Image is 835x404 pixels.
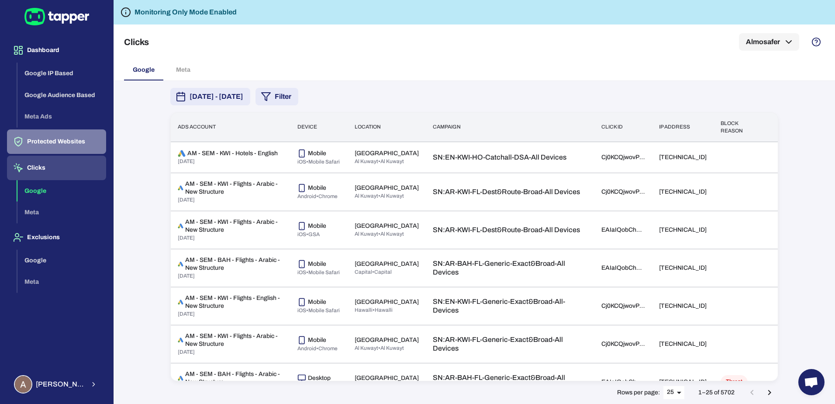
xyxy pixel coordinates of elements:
h5: Clicks [124,37,149,47]
img: Ahmed Sobih [15,376,31,393]
span: Android • Chrome [297,345,338,352]
button: Protected Websites [7,129,106,154]
span: [DATE] [178,273,195,279]
th: IP address [652,113,714,142]
td: [TECHNICAL_ID] [652,173,714,211]
p: Mobile [308,298,326,306]
span: Capital • Capital [355,269,392,275]
p: AM - SEM - KWI - Flights - Arabic - New Structure [185,332,283,348]
span: iOS • Mobile Safari [297,159,340,165]
p: SN:AR-KWI-FL-Dest&Route-Broad-All Devices [433,226,587,234]
th: Block reason [714,113,764,142]
span: [DATE] [178,197,195,203]
p: [GEOGRAPHIC_DATA] [355,222,419,230]
span: Al Kuwayt • Al Kuwayt [355,158,404,164]
button: Google IP Based [17,63,106,84]
div: EAIaIQobChMIjqSU8O2EkAMVe6-DBx1-3jFHEAAYASAAEgIg-fD_BwE [601,264,645,272]
td: [TECHNICAL_ID] [652,363,714,401]
td: [TECHNICAL_ID] [652,142,714,173]
div: Open chat [798,369,825,395]
p: [GEOGRAPHIC_DATA] [355,150,419,157]
span: [DATE] [178,158,195,164]
span: [PERSON_NAME] Sobih [36,380,85,389]
a: Clicks [7,164,106,171]
a: Google Audience Based [17,91,106,98]
p: SN:EN-KWI-HO-Catchall-DSA-All Devices [433,153,587,162]
a: Google IP Based [17,69,106,77]
button: Exclusions [7,225,106,250]
button: Google [17,250,106,272]
button: [DATE] - [DATE] [170,88,250,105]
th: Click id [594,113,652,142]
span: Al Kuwayt • Al Kuwayt [355,231,404,237]
a: Protected Websites [7,137,106,145]
p: SN:EN-KWI-FL-Generic-Exact&Broad-All-Devices [433,297,587,315]
button: Google Audience Based [17,84,106,106]
p: AM - SEM - KWI - Hotels - English [187,150,278,157]
span: Al Kuwayt • Al Kuwayt [355,193,404,199]
span: [DATE] - [DATE] [190,91,243,102]
span: [DATE] [178,235,195,241]
p: AM - SEM - BAH - Flights - Arabic - New Structure [185,256,283,272]
p: AM - SEM - BAH - Flights - Arabic - New Structure [185,370,283,386]
td: [TECHNICAL_ID] [652,287,714,325]
th: Campaign [426,113,594,142]
p: Desktop [308,374,331,382]
p: Mobile [308,184,326,192]
p: Mobile [308,222,326,230]
th: Ads account [171,113,290,142]
button: Ahmed Sobih[PERSON_NAME] Sobih [7,372,106,397]
button: Dashboard [7,38,106,63]
button: Clicks [7,156,106,180]
p: SN:AR-BAH-FL-Generic-Exact&Broad-All Devices [433,373,587,391]
div: EAIaIQobChMIrfr1kO6EkAMVF49QBh0WZRLrEAAYASAAEgJ3ovD_BwE [601,378,645,386]
p: SN:AR-KWI-FL-Generic-Exact&Broad-All Devices [433,335,587,353]
th: Location [348,113,426,142]
div: Cj0KCQjwovPGBhDxARIsAFhgkwTmqswQly0K2AVm0fGB-NLtZpevZpOyv7sGkqcf885KyF_Q-cMRMYcaAp-lEALw_wcB [601,153,645,161]
span: Threat [721,378,748,386]
div: EAIaIQobChMI7OKr0O6EkAMVZDAGAB317wc5EAAYASAAEgJtCfD_BwE [601,226,645,234]
a: Dashboard [7,46,106,53]
p: AM - SEM - KWI - Flights - Arabic - New Structure [185,218,283,234]
div: Cj0KCQjwovPGBhDxARIsAFhgkwQCh5nZD2pZlXVN9tPHUH1VGCm7bCcrKiVADNVeqy1xaTNPLrXkO4EaAodtEALw_wcB [601,302,645,310]
p: AM - SEM - KWI - Flights - English - New Structure [185,294,283,310]
p: [GEOGRAPHIC_DATA] [355,374,419,382]
div: 25 [663,386,684,399]
span: Al Kuwayt • Al Kuwayt [355,345,404,351]
div: Cj0KCQjwovPGBhDxARIsAFhgkwT_8QWvg063jvh1qPjHgxkEXPrpqEG0v0fNUUKMLZoGGLy3SzQAS4MaAt4tEALw_wcB [601,188,645,196]
th: Device [290,113,348,142]
span: iOS • GSA [297,231,320,237]
button: Google [17,180,106,202]
div: Cj0KCQjwovPGBhDxARIsAFhgkwQsZ_UYVV5HchrCkjfVTn7gJA15bki1WSEE2soUO5LpH_zNFl-c7nMaAriQEALw_wcB [601,340,645,348]
p: SN:AR-KWI-FL-Dest&Route-Broad-All Devices [433,188,587,196]
span: Android • Chrome [297,193,338,199]
p: Mobile [308,336,326,344]
h6: Monitoring Only Mode Enabled [135,7,237,17]
td: [TECHNICAL_ID] [652,211,714,249]
p: AM - SEM - KWI - Flights - Arabic - New Structure [185,180,283,196]
span: [DATE] [178,311,195,317]
button: Filter [255,88,298,105]
button: Almosafer [739,33,799,51]
p: SN:AR-BAH-FL-Generic-Exact&Broad-All Devices [433,259,587,277]
p: 1–25 of 5702 [698,389,735,397]
p: Rows per page: [617,389,660,397]
a: Google [17,256,106,263]
span: iOS • Mobile Safari [297,269,340,275]
p: [GEOGRAPHIC_DATA] [355,260,419,268]
p: [GEOGRAPHIC_DATA] [355,184,419,192]
span: Hawalli • Hawalli [355,307,393,313]
span: Google [133,66,155,74]
p: Mobile [308,260,326,268]
a: Google [17,186,106,194]
span: iOS • Mobile Safari [297,307,340,313]
svg: Tapper is not blocking any fraudulent activity for this domain [121,7,131,17]
p: [GEOGRAPHIC_DATA] [355,336,419,344]
p: Mobile [308,150,326,157]
a: Exclusions [7,233,106,240]
p: [GEOGRAPHIC_DATA] [355,298,419,306]
td: [TECHNICAL_ID] [652,325,714,363]
td: [TECHNICAL_ID] [652,249,714,287]
span: [DATE] [178,349,195,355]
button: Go to next page [761,384,778,401]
